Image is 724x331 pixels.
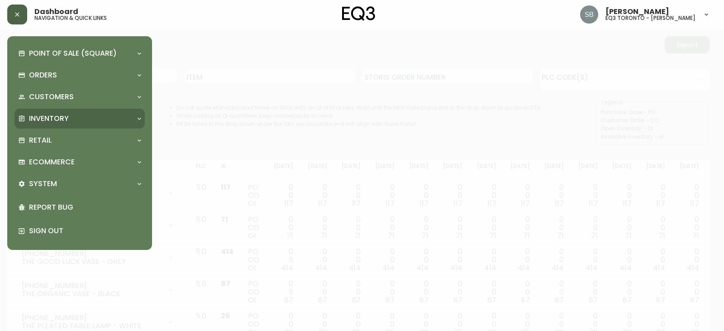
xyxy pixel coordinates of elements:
img: logo [342,6,376,21]
p: Ecommerce [29,157,75,167]
img: 62e4f14275e5c688c761ab51c449f16a [580,5,598,24]
p: Customers [29,92,74,102]
div: Sign Out [14,219,145,243]
div: Ecommerce [14,152,145,172]
div: Customers [14,87,145,107]
h5: eq3 toronto - [PERSON_NAME] [605,15,695,21]
p: Orders [29,70,57,80]
div: System [14,174,145,194]
p: Inventory [29,114,69,124]
p: System [29,179,57,189]
span: Dashboard [34,8,78,15]
h5: navigation & quick links [34,15,107,21]
p: Retail [29,135,52,145]
div: Point of Sale (Square) [14,43,145,63]
p: Report Bug [29,202,141,212]
p: Sign Out [29,226,141,236]
div: Retail [14,130,145,150]
span: [PERSON_NAME] [605,8,669,15]
div: Orders [14,65,145,85]
p: Point of Sale (Square) [29,48,117,58]
div: Report Bug [14,196,145,219]
div: Inventory [14,109,145,129]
